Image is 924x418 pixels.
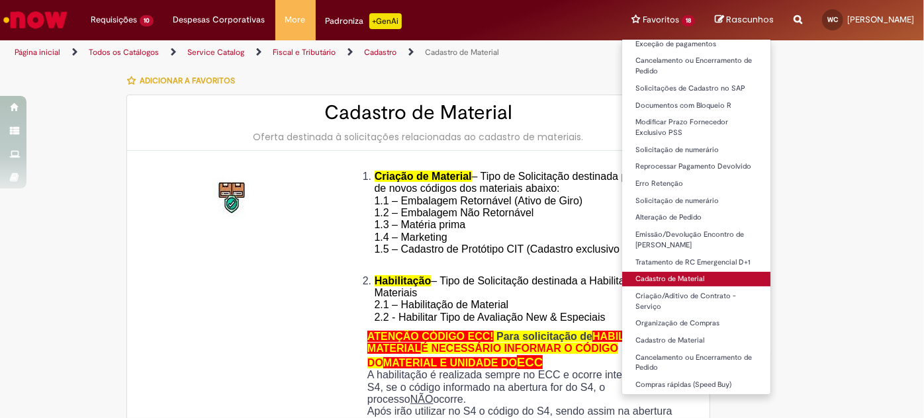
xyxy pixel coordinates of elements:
span: – Tipo de Solicitação destinada para criação de novos códigos dos materiais abaixo: 1.1 – Embalag... [375,171,680,267]
div: Padroniza [326,13,402,29]
span: É NECESSÁRIO INFORMAR O CÓDIGO DO [367,343,618,368]
span: Favoritos [643,13,679,26]
a: Reprocessar Pagamento Devolvido [622,159,770,174]
a: Exceção de pagamentos [622,37,770,52]
a: Modificar Prazo Fornecedor Exclusivo PSS [622,115,770,140]
span: ECC [517,355,543,369]
a: Solicitações de Cadastro no SAP [622,81,770,96]
a: Solicitação de numerário [622,194,770,208]
a: Emissão/Devolução Encontro de [PERSON_NAME] [622,228,770,252]
a: Alteração de Pedido [622,210,770,225]
a: Rascunhos [715,14,774,26]
span: – Tipo de Solicitação destinada a Habilitação dos Materiais 2.1 – Habilitação de Material 2.2 - H... [375,275,662,323]
a: Tratamento de RC Emergencial D+1 [622,255,770,270]
span: Despesas Corporativas [173,13,265,26]
a: Cadastro de Material [622,272,770,286]
span: Criação de Material [375,171,472,182]
p: +GenAi [369,13,402,29]
button: Adicionar a Favoritos [126,67,242,95]
ul: Favoritos [622,40,771,395]
a: Documentos com Bloqueio R [622,99,770,113]
span: [PERSON_NAME] [847,14,914,25]
a: Página inicial [15,47,60,58]
a: Solicitação de numerário [622,143,770,157]
span: Rascunhos [726,13,774,26]
a: Cancelamento ou Encerramento de Pedido [622,351,770,375]
a: Compras rápidas (Speed Buy) [622,378,770,392]
span: Requisições [91,13,137,26]
ul: Trilhas de página [10,40,606,65]
a: Organização de Compras [622,316,770,331]
u: NÃO [410,394,434,405]
a: Cadastro de Material [425,47,499,58]
span: MATERIAL E UNIDADE DO [383,357,517,368]
a: Erro Retenção [622,177,770,191]
span: More [285,13,306,26]
span: ATENÇÃO CÓDIGO ECC! [367,331,494,342]
span: WC [827,15,838,24]
h2: Cadastro de Material [140,102,696,124]
span: Habilitação [375,275,431,286]
a: Cancelamento ou Encerramento de Pedido [622,54,770,78]
span: HABILITAÇÃO DE MATERIAL [367,331,682,354]
a: Service Catalog [187,47,244,58]
span: 10 [140,15,154,26]
a: Criação/Aditivo de Contrato - Serviço [622,289,770,313]
a: Fiscal e Tributário [273,47,336,58]
a: Cadastro de Material [622,333,770,348]
a: Cadastro [364,47,396,58]
span: Adicionar a Favoritos [140,75,235,86]
span: Para solicitação de [496,331,592,342]
span: 18 [682,15,695,26]
div: Oferta destinada à solicitações relacionadas ao cadastro de materiais. [140,130,696,144]
p: A habilitação é realizada sempre no ECC e ocorre interface para o S4, se o código informado na ab... [367,369,686,405]
img: Cadastro de Material [212,177,254,220]
img: ServiceNow [1,7,69,33]
a: Todos os Catálogos [89,47,159,58]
